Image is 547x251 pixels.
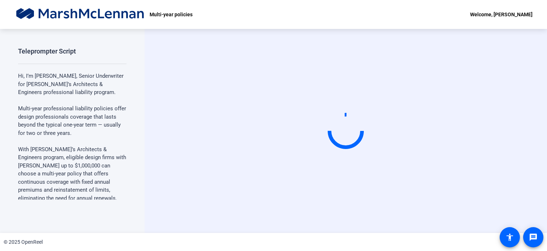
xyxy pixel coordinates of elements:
p: Multi-year policies [150,10,193,19]
p: Hi, I’m [PERSON_NAME], Senior Underwriter for [PERSON_NAME]’s Architects & Engineers professional... [18,72,126,105]
p: Multi-year professional liability policies offer design professionals coverage that lasts beyond ... [18,105,126,145]
div: Teleprompter Script [18,47,76,56]
mat-icon: message [529,233,538,242]
mat-icon: accessibility [505,233,514,242]
img: OpenReel logo [14,7,146,22]
div: © 2025 OpenReel [4,238,43,246]
div: Welcome, [PERSON_NAME] [470,10,533,19]
p: With [PERSON_NAME]’s Architects & Engineers program, eligible design firms with [PERSON_NAME] up ... [18,145,126,210]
